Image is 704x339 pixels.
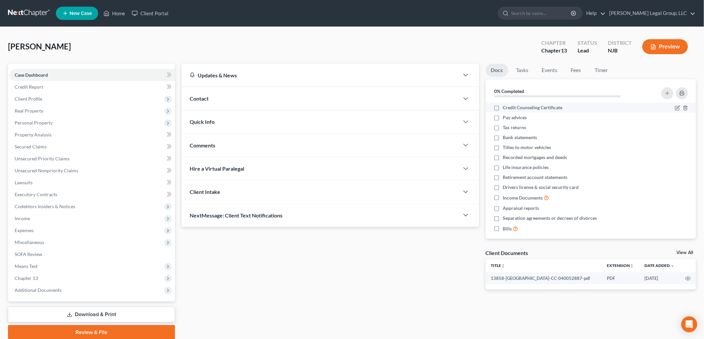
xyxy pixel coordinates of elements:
[9,141,175,153] a: Secured Claims
[486,64,508,77] a: Docs
[15,156,70,161] span: Unsecured Priority Claims
[503,215,597,221] span: Separation agreements or decrees of divorces
[100,7,128,19] a: Home
[602,272,639,284] td: PDF
[15,108,43,114] span: Real Property
[9,129,175,141] a: Property Analysis
[501,264,505,268] i: unfold_more
[503,225,512,232] span: Bills
[15,168,78,173] span: Unsecured Nonpriority Claims
[578,47,597,54] div: Lead
[578,39,597,47] div: Status
[9,165,175,177] a: Unsecured Nonpriority Claims
[486,249,528,256] div: Client Documents
[9,153,175,165] a: Unsecured Priority Claims
[503,205,539,212] span: Appraisal reports
[630,264,634,268] i: unfold_more
[486,272,602,284] td: 13858-[GEOGRAPHIC_DATA]-CC-040052887-pdf
[503,164,549,171] span: Life insurance policies
[491,263,505,268] a: Titleunfold_more
[503,124,526,131] span: Tax returns
[607,263,634,268] a: Extensionunfold_more
[608,39,632,47] div: District
[503,195,543,201] span: Income Documents
[15,263,38,269] span: Means Test
[583,7,606,19] a: Help
[642,39,688,54] button: Preview
[15,72,48,78] span: Case Dashboard
[9,69,175,81] a: Case Dashboard
[8,307,175,322] a: Download & Print
[15,204,75,209] span: Codebtors Insiders & Notices
[15,227,34,233] span: Expenses
[503,184,579,191] span: Drivers license & social security card
[537,64,563,77] a: Events
[190,119,215,125] span: Quick Info
[15,287,62,293] span: Additional Documents
[15,275,38,281] span: Chapter 13
[503,144,551,151] span: Titles to motor vehicles
[503,104,563,111] span: Credit Counseling Certificate
[645,263,675,268] a: Date Added expand_more
[190,212,282,218] span: NextMessage: Client Text Notifications
[15,180,33,185] span: Lawsuits
[677,250,693,255] a: View All
[494,88,524,94] strong: 0% Completed
[15,144,47,149] span: Secured Claims
[9,81,175,93] a: Credit Report
[190,189,220,195] span: Client Intake
[15,251,42,257] span: SOFA Review
[590,64,614,77] a: Timer
[503,134,537,141] span: Bank statements
[541,47,567,54] div: Chapter
[9,177,175,189] a: Lawsuits
[9,248,175,260] a: SOFA Review
[671,264,675,268] i: expand_more
[15,239,44,245] span: Miscellaneous
[639,272,680,284] td: [DATE]
[681,316,697,332] div: Open Intercom Messenger
[70,11,92,16] span: New Case
[9,189,175,201] a: Executory Contracts
[15,84,43,90] span: Credit Report
[566,64,587,77] a: Fees
[15,215,30,221] span: Income
[190,95,209,102] span: Contact
[503,154,567,161] span: Recorded mortgages and deeds
[511,64,534,77] a: Tasks
[8,42,71,51] span: [PERSON_NAME]
[608,47,632,54] div: NJB
[15,192,57,197] span: Executory Contracts
[503,174,568,181] span: Retirement account statements
[511,7,572,19] input: Search by name...
[190,72,451,79] div: Updates & News
[15,96,42,102] span: Client Profile
[503,114,527,121] span: Pay advices
[606,7,696,19] a: [PERSON_NAME] Legal Group, LLC
[128,7,172,19] a: Client Portal
[15,132,52,137] span: Property Analysis
[190,142,215,148] span: Comments
[190,165,244,172] span: Hire a Virtual Paralegal
[15,120,53,126] span: Personal Property
[541,39,567,47] div: Chapter
[561,47,567,53] span: 13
